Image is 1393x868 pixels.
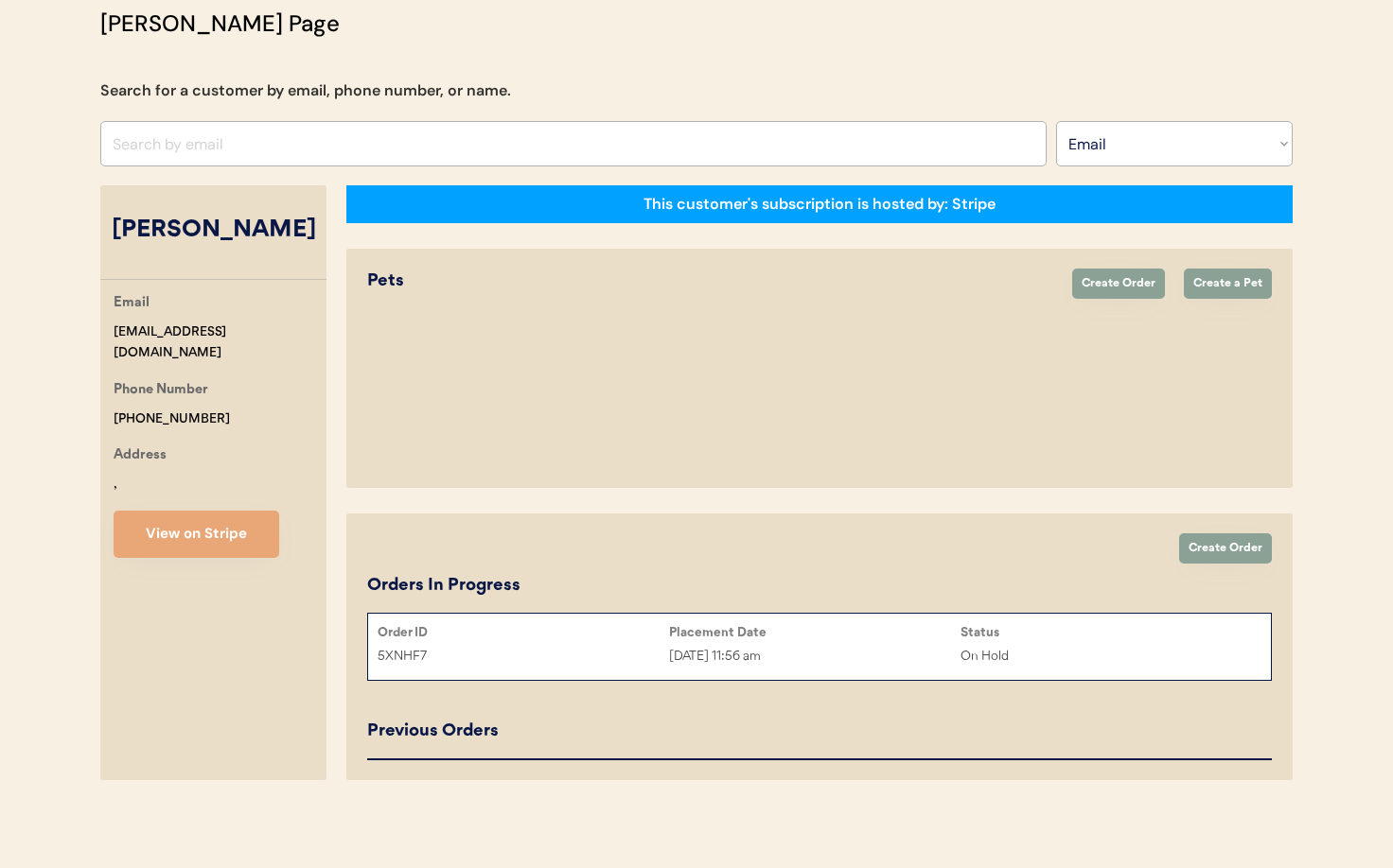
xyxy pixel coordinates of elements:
[961,625,1252,640] div: Status
[669,625,961,640] div: Placement Date
[100,7,340,41] div: [PERSON_NAME] Page
[669,646,961,668] div: [DATE] 11:56 am
[367,719,499,744] div: Previous Orders
[114,321,326,365] div: [EMAIL_ADDRESS][DOMAIN_NAME]
[114,379,208,403] div: Phone Number
[114,292,150,316] div: Email
[367,269,1053,294] div: Pets
[114,474,117,495] div: ,
[961,646,1252,668] div: On Hold
[378,625,669,640] div: Order ID
[114,444,167,468] div: Address
[367,573,520,599] div: Orders In Progress
[114,511,279,558] button: View on Stripe
[644,194,996,215] div: This customer's subscription is hosted by: Stripe
[1179,533,1272,564] button: Create Order
[100,121,1047,166] input: Search by email
[100,213,326,249] div: [PERSON_NAME]
[378,646,669,668] div: 5XNHF7
[114,408,230,430] div: [PHONE_NUMBER]
[100,79,511,102] div: Search for a customer by email, phone number, or name.
[1072,269,1165,299] button: Create Order
[1184,269,1272,299] button: Create a Pet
